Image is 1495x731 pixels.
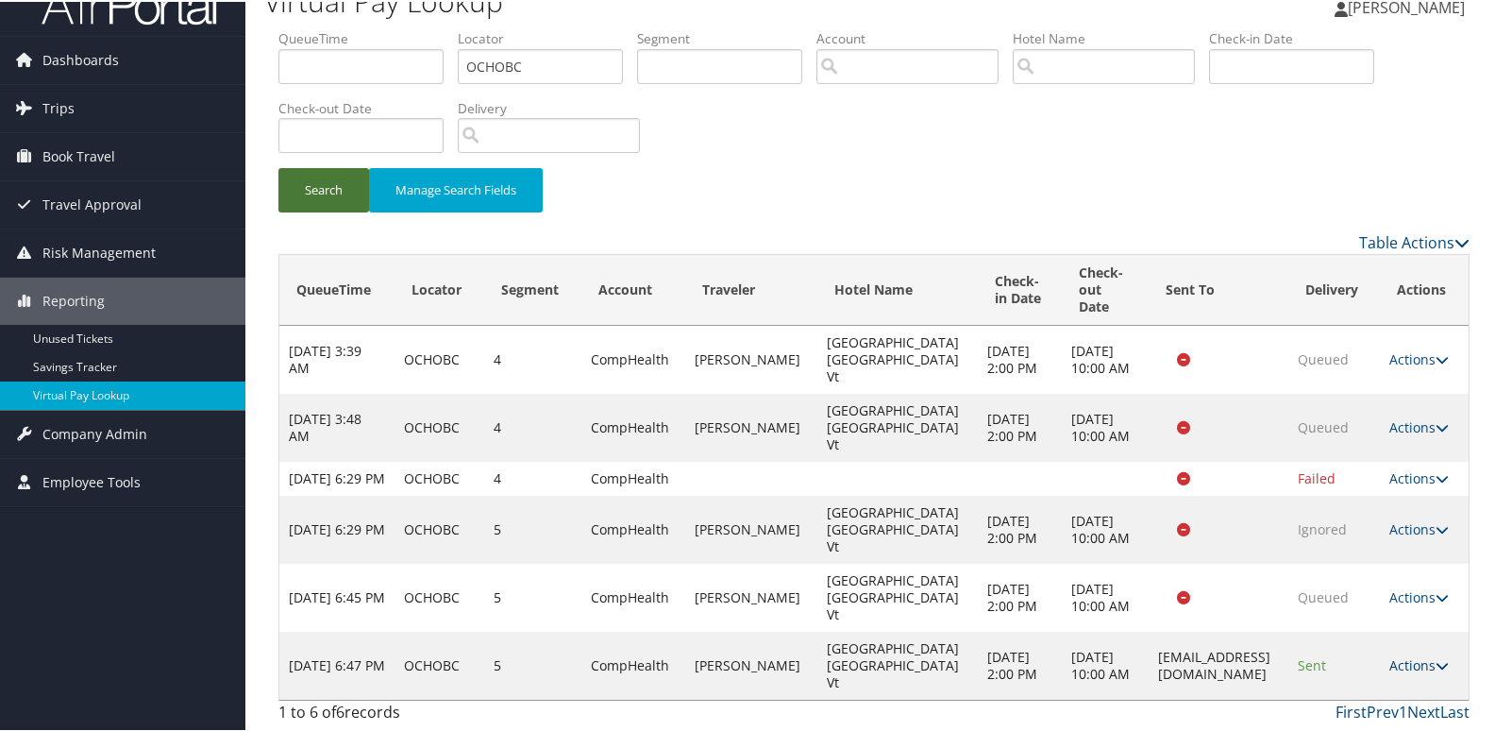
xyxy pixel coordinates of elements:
[278,699,555,731] div: 1 to 6 of records
[1062,562,1148,630] td: [DATE] 10:00 AM
[42,457,141,504] span: Employee Tools
[484,460,581,494] td: 4
[1149,630,1288,698] td: [EMAIL_ADDRESS][DOMAIN_NAME]
[1407,700,1440,721] a: Next
[1062,494,1148,562] td: [DATE] 10:00 AM
[817,630,978,698] td: [GEOGRAPHIC_DATA] [GEOGRAPHIC_DATA] Vt
[581,630,685,698] td: CompHealth
[1209,27,1388,46] label: Check-in Date
[279,562,395,630] td: [DATE] 6:45 PM
[484,392,581,460] td: 4
[685,494,817,562] td: [PERSON_NAME]
[1062,253,1148,324] th: Check-out Date: activate to sort column ascending
[1298,467,1335,485] span: Failed
[817,253,978,324] th: Hotel Name: activate to sort column ascending
[279,253,395,324] th: QueueTime: activate to sort column ascending
[816,27,1013,46] label: Account
[42,409,147,456] span: Company Admin
[581,392,685,460] td: CompHealth
[1062,324,1148,392] td: [DATE] 10:00 AM
[817,494,978,562] td: [GEOGRAPHIC_DATA] [GEOGRAPHIC_DATA] Vt
[637,27,816,46] label: Segment
[685,253,817,324] th: Traveler: activate to sort column ascending
[395,630,484,698] td: OCHOBC
[1288,253,1381,324] th: Delivery: activate to sort column ascending
[278,27,458,46] label: QueueTime
[458,97,654,116] label: Delivery
[336,700,344,721] span: 6
[1298,586,1349,604] span: Queued
[279,460,395,494] td: [DATE] 6:29 PM
[1389,348,1449,366] a: Actions
[978,562,1062,630] td: [DATE] 2:00 PM
[1298,518,1347,536] span: Ignored
[978,392,1062,460] td: [DATE] 2:00 PM
[369,166,543,211] button: Manage Search Fields
[458,27,637,46] label: Locator
[1335,700,1367,721] a: First
[278,166,369,211] button: Search
[685,562,817,630] td: [PERSON_NAME]
[817,562,978,630] td: [GEOGRAPHIC_DATA] [GEOGRAPHIC_DATA] Vt
[278,97,458,116] label: Check-out Date
[581,460,685,494] td: CompHealth
[581,494,685,562] td: CompHealth
[1389,518,1449,536] a: Actions
[817,324,978,392] td: [GEOGRAPHIC_DATA] [GEOGRAPHIC_DATA] Vt
[1298,348,1349,366] span: Queued
[1062,392,1148,460] td: [DATE] 10:00 AM
[1389,467,1449,485] a: Actions
[484,324,581,392] td: 4
[484,630,581,698] td: 5
[395,460,484,494] td: OCHOBC
[1380,253,1469,324] th: Actions
[279,630,395,698] td: [DATE] 6:47 PM
[581,324,685,392] td: CompHealth
[42,131,115,178] span: Book Travel
[279,324,395,392] td: [DATE] 3:39 AM
[1389,586,1449,604] a: Actions
[1359,230,1470,251] a: Table Actions
[685,630,817,698] td: [PERSON_NAME]
[42,35,119,82] span: Dashboards
[1062,630,1148,698] td: [DATE] 10:00 AM
[978,253,1062,324] th: Check-in Date: activate to sort column ascending
[484,494,581,562] td: 5
[1389,654,1449,672] a: Actions
[1389,416,1449,434] a: Actions
[1440,700,1470,721] a: Last
[1367,700,1399,721] a: Prev
[1013,27,1209,46] label: Hotel Name
[978,494,1062,562] td: [DATE] 2:00 PM
[279,392,395,460] td: [DATE] 3:48 AM
[1298,416,1349,434] span: Queued
[978,630,1062,698] td: [DATE] 2:00 PM
[279,494,395,562] td: [DATE] 6:29 PM
[484,562,581,630] td: 5
[685,392,817,460] td: [PERSON_NAME]
[817,392,978,460] td: [GEOGRAPHIC_DATA] [GEOGRAPHIC_DATA] Vt
[42,228,156,275] span: Risk Management
[42,179,142,227] span: Travel Approval
[395,494,484,562] td: OCHOBC
[395,392,484,460] td: OCHOBC
[42,276,105,323] span: Reporting
[978,324,1062,392] td: [DATE] 2:00 PM
[395,253,484,324] th: Locator: activate to sort column ascending
[42,83,75,130] span: Trips
[1399,700,1407,721] a: 1
[484,253,581,324] th: Segment: activate to sort column ascending
[395,324,484,392] td: OCHOBC
[685,324,817,392] td: [PERSON_NAME]
[1149,253,1288,324] th: Sent To: activate to sort column descending
[1298,654,1326,672] span: Sent
[581,253,685,324] th: Account: activate to sort column ascending
[395,562,484,630] td: OCHOBC
[581,562,685,630] td: CompHealth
